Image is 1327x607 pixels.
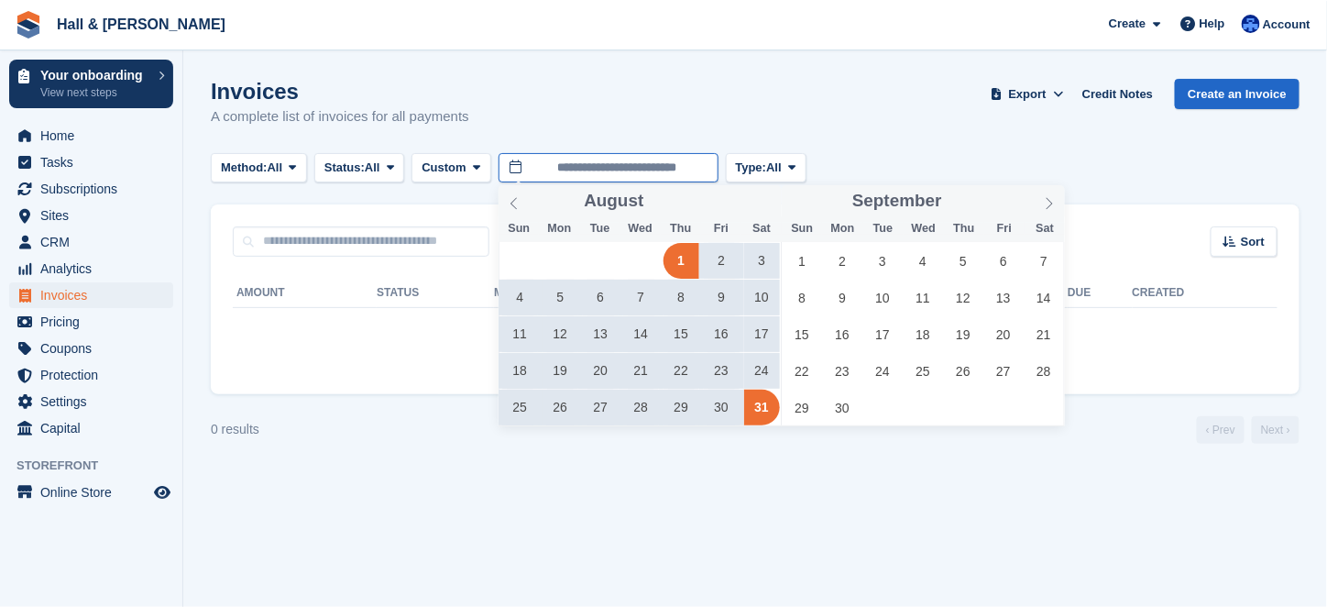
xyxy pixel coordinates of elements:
a: Create an Invoice [1175,79,1300,109]
span: August 8, 2024 [663,280,699,315]
span: August 3, 2024 [744,243,780,279]
button: Method: All [211,153,307,183]
span: August 11, 2024 [502,316,538,352]
span: September 14, 2024 [1026,280,1062,315]
span: Fri [701,223,741,235]
span: August 23, 2024 [704,353,740,389]
span: Invoices [40,282,150,308]
span: September 5, 2024 [946,243,982,279]
button: Export [987,79,1068,109]
span: August 15, 2024 [663,316,699,352]
span: August 22, 2024 [663,353,699,389]
th: Created [1133,279,1278,308]
span: Mon [822,223,862,235]
img: stora-icon-8386f47178a22dfd0bd8f6a31ec36ba5ce8667c1dd55bd0f319d3a0aa187defe.svg [15,11,42,39]
a: Hall & [PERSON_NAME] [49,9,233,39]
span: September 13, 2024 [986,280,1022,315]
span: Capital [40,415,150,441]
span: Protection [40,362,150,388]
button: Custom [411,153,490,183]
th: Amount [233,279,377,308]
span: August 14, 2024 [623,316,659,352]
span: Wed [620,223,661,235]
span: September 12, 2024 [946,280,982,315]
span: September 9, 2024 [825,280,861,315]
span: Storefront [16,457,182,475]
span: Home [40,123,150,149]
a: Previous [1197,416,1245,444]
span: September 3, 2024 [865,243,901,279]
span: August 27, 2024 [583,390,619,425]
a: menu [9,123,173,149]
span: September 2, 2024 [825,243,861,279]
span: September 8, 2024 [784,280,820,315]
span: August 24, 2024 [744,353,780,389]
span: September 25, 2024 [905,353,941,389]
span: August 31, 2024 [744,390,780,425]
span: August [584,193,643,210]
input: Year [643,192,701,211]
a: Your onboarding View next steps [9,60,173,108]
span: Sat [1025,223,1065,235]
a: menu [9,176,173,202]
span: CRM [40,229,150,255]
a: menu [9,480,173,505]
h1: Invoices [211,79,469,104]
span: September 17, 2024 [865,316,901,352]
span: Analytics [40,256,150,281]
span: Sites [40,203,150,228]
span: Thu [944,223,984,235]
span: Export [1009,85,1047,104]
span: August 12, 2024 [543,316,578,352]
span: September 7, 2024 [1026,243,1062,279]
span: September 29, 2024 [784,390,820,425]
a: menu [9,389,173,414]
a: menu [9,229,173,255]
span: September 30, 2024 [825,390,861,425]
span: Help [1200,15,1225,33]
a: menu [9,203,173,228]
span: August 25, 2024 [502,390,538,425]
span: Sun [782,223,822,235]
span: Method: [221,159,268,177]
span: Tue [580,223,620,235]
span: August 28, 2024 [623,390,659,425]
span: September 11, 2024 [905,280,941,315]
span: August 29, 2024 [663,390,699,425]
span: Coupons [40,336,150,361]
span: Tue [863,223,904,235]
span: Sun [499,223,539,235]
img: Claire Banham [1242,15,1260,33]
nav: Page [1193,416,1303,444]
span: Mon [539,223,579,235]
span: August 1, 2024 [663,243,699,279]
a: menu [9,362,173,388]
a: menu [9,256,173,281]
span: September 27, 2024 [986,353,1022,389]
span: August 21, 2024 [623,353,659,389]
button: Type: All [726,153,806,183]
a: menu [9,149,173,175]
span: August 16, 2024 [704,316,740,352]
span: August 17, 2024 [744,316,780,352]
span: September 10, 2024 [865,280,901,315]
span: August 20, 2024 [583,353,619,389]
a: Next [1252,416,1300,444]
span: September 28, 2024 [1026,353,1062,389]
span: Tasks [40,149,150,175]
a: menu [9,336,173,361]
span: September 23, 2024 [825,353,861,389]
span: Sat [741,223,782,235]
span: August 30, 2024 [704,390,740,425]
span: Custom [422,159,466,177]
a: Preview store [151,481,173,503]
span: August 6, 2024 [583,280,619,315]
th: Method [494,279,626,308]
span: Online Store [40,480,150,505]
span: August 10, 2024 [744,280,780,315]
span: September 1, 2024 [784,243,820,279]
span: All [766,159,782,177]
span: September 18, 2024 [905,316,941,352]
p: A complete list of invoices for all payments [211,106,469,127]
span: Create [1109,15,1146,33]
